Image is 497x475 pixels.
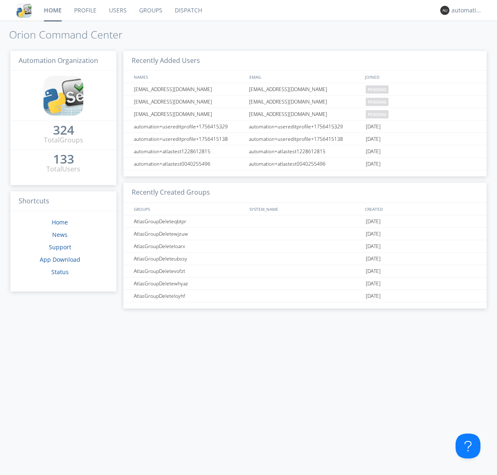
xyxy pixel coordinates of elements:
[52,231,68,239] a: News
[123,277,487,290] a: AtlasGroupDeletewhyaz[DATE]
[123,51,487,71] h3: Recently Added Users
[49,243,71,251] a: Support
[123,83,487,96] a: [EMAIL_ADDRESS][DOMAIN_NAME][EMAIL_ADDRESS][DOMAIN_NAME]pending
[247,203,363,215] div: SYSTEM_NAME
[123,133,487,145] a: automation+usereditprofile+1756415138automation+usereditprofile+1756415138[DATE]
[123,158,487,170] a: automation+atlastest0040255496automation+atlastest0040255496[DATE]
[132,133,246,145] div: automation+usereditprofile+1756415138
[132,253,246,265] div: AtlasGroupDeleteubssy
[456,434,480,458] iframe: Toggle Customer Support
[366,110,388,118] span: pending
[123,121,487,133] a: automation+usereditprofile+1756415329automation+usereditprofile+1756415329[DATE]
[10,191,116,212] h3: Shortcuts
[123,145,487,158] a: automation+atlastest1228612815automation+atlastest1228612815[DATE]
[451,6,483,14] div: automation+atlas0003
[17,3,31,18] img: cddb5a64eb264b2086981ab96f4c1ba7
[363,203,479,215] div: CREATED
[123,228,487,240] a: AtlasGroupDeletewjzuw[DATE]
[123,290,487,302] a: AtlasGroupDeleteloyhf[DATE]
[132,71,245,83] div: NAMES
[247,108,364,120] div: [EMAIL_ADDRESS][DOMAIN_NAME]
[46,164,80,174] div: Total Users
[132,145,246,157] div: automation+atlastest1228612815
[366,290,381,302] span: [DATE]
[366,121,381,133] span: [DATE]
[366,145,381,158] span: [DATE]
[366,85,388,94] span: pending
[53,155,74,164] a: 133
[132,83,246,95] div: [EMAIL_ADDRESS][DOMAIN_NAME]
[247,83,364,95] div: [EMAIL_ADDRESS][DOMAIN_NAME]
[366,133,381,145] span: [DATE]
[132,96,246,108] div: [EMAIL_ADDRESS][DOMAIN_NAME]
[132,215,246,227] div: AtlasGroupDeleteqbtpr
[51,268,69,276] a: Status
[366,158,381,170] span: [DATE]
[123,265,487,277] a: AtlasGroupDeletevofzt[DATE]
[247,96,364,108] div: [EMAIL_ADDRESS][DOMAIN_NAME]
[52,218,68,226] a: Home
[366,265,381,277] span: [DATE]
[366,215,381,228] span: [DATE]
[247,133,364,145] div: automation+usereditprofile+1756415138
[132,121,246,133] div: automation+usereditprofile+1756415329
[247,121,364,133] div: automation+usereditprofile+1756415329
[123,253,487,265] a: AtlasGroupDeleteubssy[DATE]
[366,277,381,290] span: [DATE]
[123,183,487,203] h3: Recently Created Groups
[366,228,381,240] span: [DATE]
[123,108,487,121] a: [EMAIL_ADDRESS][DOMAIN_NAME][EMAIL_ADDRESS][DOMAIN_NAME]pending
[132,108,246,120] div: [EMAIL_ADDRESS][DOMAIN_NAME]
[132,240,246,252] div: AtlasGroupDeleteloarx
[366,253,381,265] span: [DATE]
[123,240,487,253] a: AtlasGroupDeleteloarx[DATE]
[247,71,363,83] div: EMAIL
[43,76,83,116] img: cddb5a64eb264b2086981ab96f4c1ba7
[132,290,246,302] div: AtlasGroupDeleteloyhf
[366,240,381,253] span: [DATE]
[40,256,80,263] a: App Download
[366,98,388,106] span: pending
[247,158,364,170] div: automation+atlastest0040255496
[53,126,74,134] div: 324
[53,126,74,135] a: 324
[44,135,83,145] div: Total Groups
[123,96,487,108] a: [EMAIL_ADDRESS][DOMAIN_NAME][EMAIL_ADDRESS][DOMAIN_NAME]pending
[19,56,98,65] span: Automation Organization
[440,6,449,15] img: 373638.png
[363,71,479,83] div: JOINED
[53,155,74,163] div: 133
[132,158,246,170] div: automation+atlastest0040255496
[132,228,246,240] div: AtlasGroupDeletewjzuw
[247,145,364,157] div: automation+atlastest1228612815
[132,265,246,277] div: AtlasGroupDeletevofzt
[132,277,246,289] div: AtlasGroupDeletewhyaz
[132,203,245,215] div: GROUPS
[123,215,487,228] a: AtlasGroupDeleteqbtpr[DATE]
